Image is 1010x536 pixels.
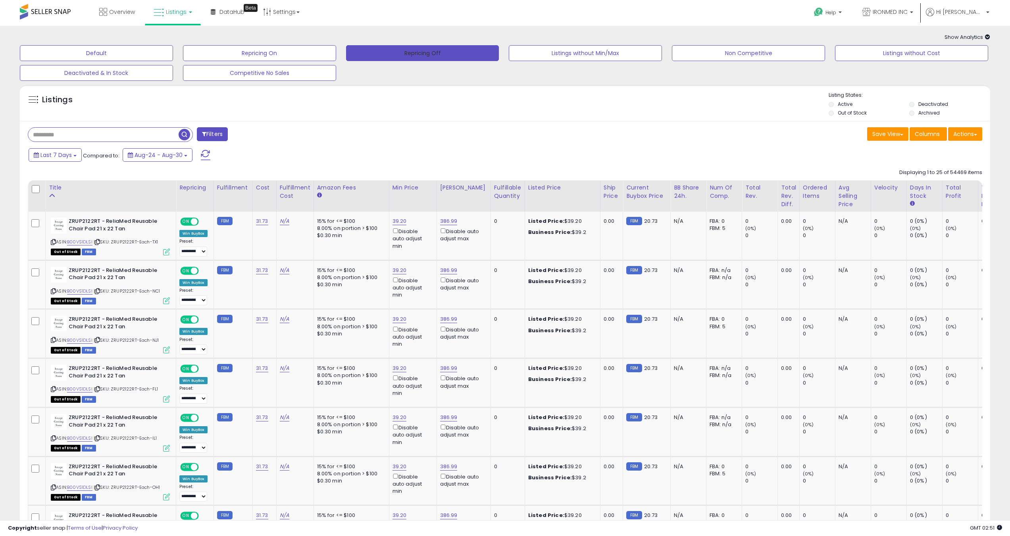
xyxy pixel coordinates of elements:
[440,217,458,225] a: 386.99
[710,365,736,372] div: FBA: n/a
[51,267,67,283] img: 31HMEGZX3HL._SL40_.jpg
[874,225,885,232] small: (0%)
[392,364,407,372] a: 39.20
[981,414,994,421] div: 0.00
[946,281,978,288] div: 0
[781,414,793,421] div: 0.00
[40,151,72,159] span: Last 7 Days
[745,414,777,421] div: 0
[674,365,700,372] div: N/A
[839,267,865,274] div: N/A
[710,323,736,330] div: FBM: 5
[745,281,777,288] div: 0
[528,218,594,225] div: $39.20
[528,184,597,192] div: Listed Price
[256,463,268,471] a: 31.73
[745,379,777,387] div: 0
[317,372,383,379] div: 8.00% on portion > $100
[674,316,700,323] div: N/A
[392,217,407,225] a: 39.20
[392,413,407,421] a: 39.20
[745,184,774,200] div: Total Rev.
[839,316,865,323] div: N/A
[918,101,948,107] label: Deactivated
[440,463,458,471] a: 386.99
[626,364,642,372] small: FBM
[181,316,191,323] span: ON
[604,316,617,323] div: 0.00
[392,266,407,274] a: 39.20
[910,365,942,372] div: 0 (0%)
[672,45,825,61] button: Non Competitive
[710,218,736,225] div: FBA: 0
[51,347,81,354] span: All listings that are currently out of stock and unavailable for purchase on Amazon
[528,327,594,334] div: $39.2
[946,316,978,323] div: 0
[781,218,793,225] div: 0.00
[981,316,994,323] div: 0.00
[946,379,978,387] div: 0
[51,414,170,451] div: ASIN:
[67,288,92,295] a: B00VS1DLSI
[82,396,96,403] span: FBM
[392,184,433,192] div: Min Price
[29,148,82,162] button: Last 7 Days
[946,324,957,330] small: (0%)
[181,366,191,372] span: ON
[910,372,921,379] small: (0%)
[910,330,942,337] div: 0 (0%)
[874,372,885,379] small: (0%)
[803,414,835,421] div: 0
[745,330,777,337] div: 0
[874,324,885,330] small: (0%)
[392,374,431,397] div: Disable auto adjust min
[528,364,564,372] b: Listed Price:
[829,92,990,99] p: Listing States:
[51,218,67,234] img: 31HMEGZX3HL._SL40_.jpg
[280,266,289,274] a: N/A
[392,463,407,471] a: 39.20
[910,379,942,387] div: 0 (0%)
[604,365,617,372] div: 0.00
[946,330,978,337] div: 0
[51,267,170,304] div: ASIN:
[280,217,289,225] a: N/A
[69,218,165,234] b: ZRUP2122RT - ReliaMed Reusable Chair Pad 21 x 22 Tan
[825,9,836,16] span: Help
[217,315,233,323] small: FBM
[874,232,906,239] div: 0
[528,315,564,323] b: Listed Price:
[440,276,485,291] div: Disable auto adjust max
[981,184,997,209] div: Total Profit Diff.
[803,330,835,337] div: 0
[946,274,957,281] small: (0%)
[94,239,158,245] span: | SKU: ZRUP2122RT-Each-TX1
[181,218,191,225] span: ON
[317,267,383,274] div: 15% for <= $100
[946,365,978,372] div: 0
[874,274,885,281] small: (0%)
[745,232,777,239] div: 0
[392,315,407,323] a: 39.20
[528,327,572,334] b: Business Price:
[910,225,921,232] small: (0%)
[317,316,383,323] div: 15% for <= $100
[803,365,835,372] div: 0
[946,372,957,379] small: (0%)
[51,298,81,304] span: All listings that are currently out of stock and unavailable for purchase on Amazon
[219,8,244,16] span: DataHub
[604,414,617,421] div: 0.00
[440,364,458,372] a: 386.99
[198,366,210,372] span: OFF
[910,274,921,281] small: (0%)
[20,65,173,81] button: Deactivated & In Stock
[803,232,835,239] div: 0
[42,94,73,105] h5: Listings
[867,127,908,141] button: Save View
[528,266,564,274] b: Listed Price:
[317,330,383,337] div: $0.30 min
[440,374,485,389] div: Disable auto adjust max
[604,218,617,225] div: 0.00
[94,288,160,294] span: | SKU: ZRUP2122RT-Each-NC1
[839,414,865,421] div: N/A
